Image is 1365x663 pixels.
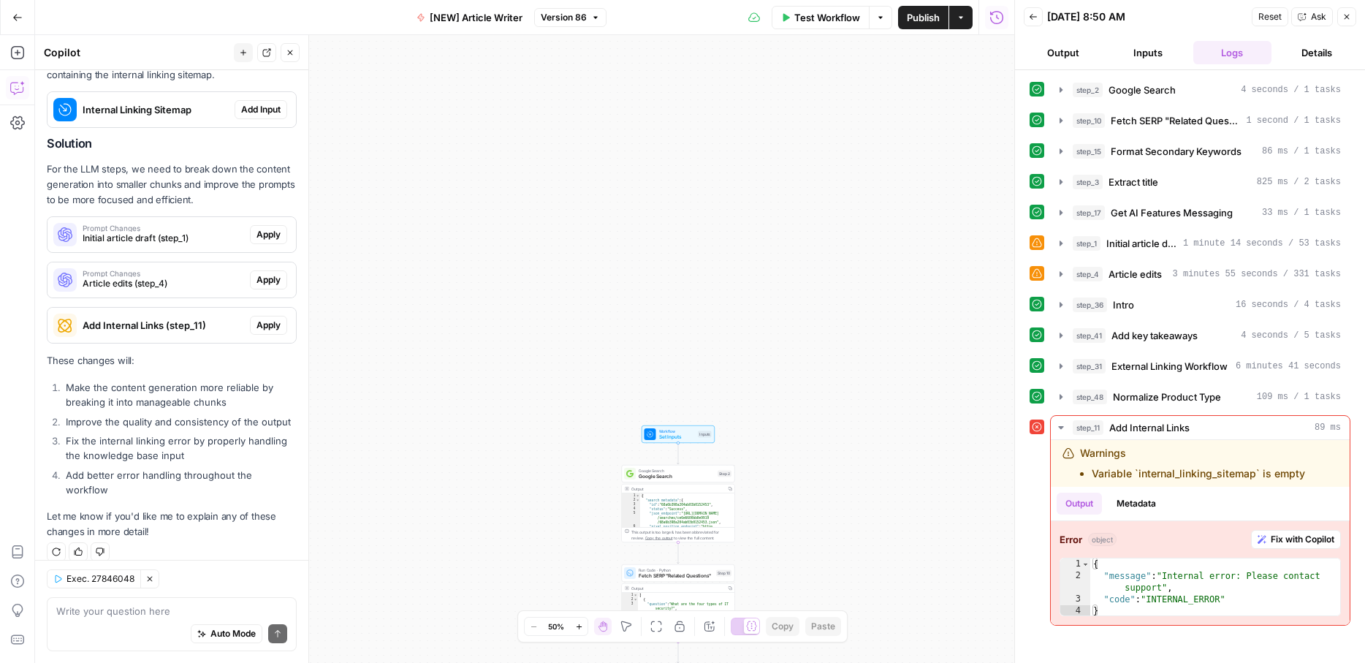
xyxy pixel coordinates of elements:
span: Fix with Copilot [1271,533,1334,546]
span: Ask [1311,10,1326,23]
button: Test Workflow [772,6,870,29]
span: 33 ms / 1 tasks [1262,206,1341,219]
button: Details [1277,41,1356,64]
span: Add Internal Links [1109,420,1190,435]
button: Copy [766,617,799,636]
div: 2 [1060,570,1090,594]
span: step_10 [1073,113,1105,128]
button: Fix with Copilot [1251,530,1341,549]
button: 16 seconds / 4 tasks [1051,293,1350,317]
button: Apply [250,225,287,244]
span: 6 minutes 41 seconds [1236,360,1341,373]
span: Version 86 [541,11,587,24]
span: Paste [811,620,835,633]
span: 109 ms / 1 tasks [1257,390,1341,404]
div: Google SearchGoogle SearchStep 2Output{ "search_metadata":{ "id":"68a6b398a204ab03b0152453", "sta... [622,465,735,542]
div: 1 [622,593,638,597]
span: Google Search [639,468,715,474]
p: These changes will: [47,353,297,368]
button: Exec. 27846048 [47,569,140,588]
span: step_41 [1073,328,1106,343]
button: Auto Mode [191,624,262,643]
span: Article edits (step_4) [83,277,244,290]
span: Toggle code folding, rows 1 through 158 [636,493,640,498]
span: External Linking Workflow [1111,359,1228,374]
span: Add key takeaways [1111,328,1198,343]
div: Copilot [44,45,229,60]
span: 4 seconds / 5 tasks [1241,329,1341,342]
span: [NEW] Article Writer [430,10,522,25]
span: Toggle code folding, rows 1 through 4 [1081,558,1090,570]
li: Make the content generation more reliable by breaking it into manageable chunks [62,380,297,409]
span: Fetch SERP "Related Questions" [639,572,713,580]
button: Logs [1193,41,1272,64]
span: Normalize Product Type [1113,390,1221,404]
span: Intro [1113,298,1134,312]
span: Apply [256,228,281,241]
span: Auto Mode [210,627,256,640]
span: Google Search [1109,83,1176,97]
li: Add better error handling throughout the workflow [62,468,297,497]
span: Toggle code folding, rows 2 through 5 [634,597,638,602]
button: 89 ms [1051,416,1350,439]
div: This output is too large & has been abbreviated for review. to view the full content. [631,529,731,541]
div: 2 [622,597,638,602]
span: 89 ms [1315,421,1341,434]
h2: Solution [47,137,297,151]
g: Edge from step_2 to step_10 [677,542,680,564]
button: Reset [1252,7,1288,26]
span: Format Secondary Keywords [1111,144,1242,159]
div: Step 2 [718,471,731,477]
button: Paste [805,617,841,636]
span: Toggle code folding, rows 2 through 12 [636,498,640,502]
span: Exec. 27846048 [66,572,134,586]
button: Publish [898,6,948,29]
p: Let me know if you'd like me to explain any of these changes in more detail! [47,509,297,539]
div: 1 [622,493,640,498]
button: 1 second / 1 tasks [1051,109,1350,132]
div: 4 [622,507,640,511]
div: Step 10 [716,570,731,577]
button: Output [1024,41,1103,64]
span: 825 ms / 2 tasks [1257,175,1341,189]
span: step_48 [1073,390,1107,404]
span: step_1 [1073,236,1100,251]
span: step_36 [1073,298,1107,312]
span: Workflow [659,428,696,434]
button: Metadata [1108,493,1165,515]
span: Add Internal Links (step_11) [83,318,244,333]
span: step_2 [1073,83,1103,97]
li: Variable `internal_linking_sitemap` is empty [1092,466,1305,481]
span: Copy the output [645,536,673,540]
g: Edge from start to step_2 [677,443,680,464]
span: Test Workflow [794,10,860,25]
span: Reset [1258,10,1282,23]
span: Run Code · Python [639,567,713,573]
div: 4 [1060,605,1090,617]
button: 6 minutes 41 seconds [1051,355,1350,378]
g: Edge from step_10 to step_15 [677,642,680,663]
li: Improve the quality and consistency of the output [62,414,297,429]
span: 1 minute 14 seconds / 53 tasks [1183,237,1341,250]
span: Set Inputs [659,433,696,441]
span: Toggle code folding, rows 1 through 18 [634,593,638,597]
div: WorkflowSet InputsInputs [622,425,735,443]
button: 3 minutes 55 seconds / 331 tasks [1051,262,1350,286]
button: 4 seconds / 5 tasks [1051,324,1350,347]
div: 3 [622,502,640,507]
span: Copy [772,620,794,633]
span: Initial article draft [1106,236,1177,251]
span: Prompt Changes [83,270,244,277]
span: step_15 [1073,144,1105,159]
span: 3 minutes 55 seconds / 331 tasks [1173,268,1341,281]
span: Initial article draft (step_1) [83,232,244,245]
button: 109 ms / 1 tasks [1051,385,1350,409]
span: Prompt Changes [83,224,244,232]
button: [NEW] Article Writer [408,6,531,29]
button: Ask [1291,7,1333,26]
button: Output [1057,493,1102,515]
button: 1 minute 14 seconds / 53 tasks [1051,232,1350,255]
span: step_11 [1073,420,1103,435]
span: step_4 [1073,267,1103,281]
button: 86 ms / 1 tasks [1051,140,1350,163]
